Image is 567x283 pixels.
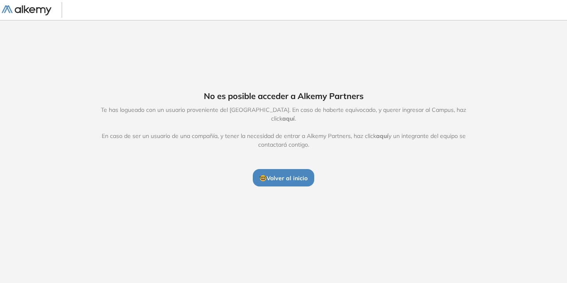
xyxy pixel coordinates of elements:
span: aquí [376,132,389,140]
span: Te has logueado con un usuario proveniente del [GEOGRAPHIC_DATA]. En caso de haberte equivocado, ... [92,106,475,149]
img: Logo [2,5,51,16]
span: No es posible acceder a Alkemy Partners [204,90,364,102]
span: 🤓 Volver al inicio [259,174,308,182]
span: aquí [282,115,295,122]
button: 🤓Volver al inicio [253,169,314,186]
